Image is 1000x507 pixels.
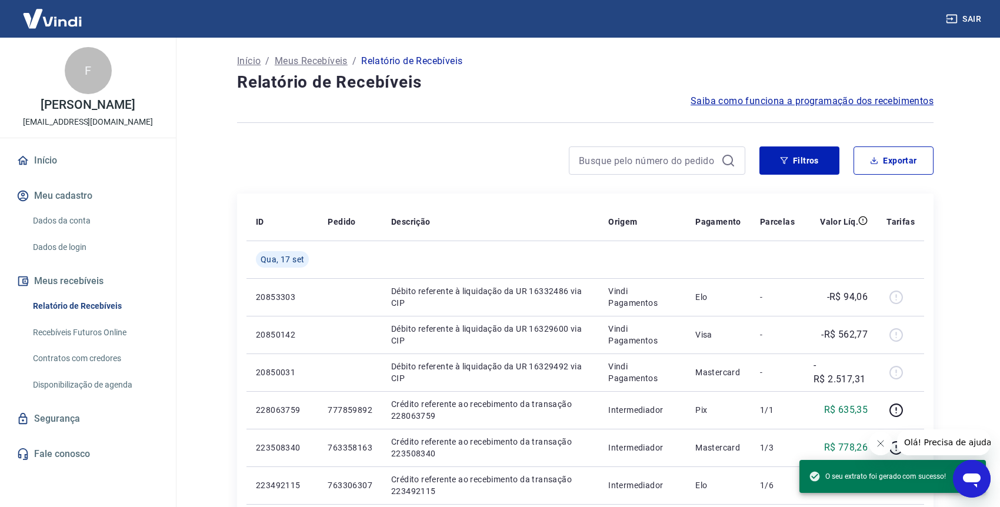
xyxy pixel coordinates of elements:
p: R$ 635,35 [824,403,868,417]
iframe: Botão para abrir a janela de mensagens [953,460,991,498]
p: 1/3 [760,442,795,453]
p: 20850031 [256,366,309,378]
p: Intermediador [608,442,676,453]
iframe: Mensagem da empresa [897,429,991,455]
img: Vindi [14,1,91,36]
p: Mastercard [695,442,741,453]
p: Tarifas [886,216,915,228]
a: Dados de login [28,235,162,259]
p: 20850142 [256,329,309,341]
a: Início [14,148,162,174]
p: - [760,329,795,341]
p: Intermediador [608,404,676,416]
p: Débito referente à liquidação da UR 16329600 via CIP [391,323,589,346]
p: -R$ 562,77 [821,328,868,342]
span: Qua, 17 set [261,253,304,265]
p: Valor Líq. [820,216,858,228]
button: Exportar [854,146,934,175]
p: Origem [608,216,637,228]
button: Meu cadastro [14,183,162,209]
input: Busque pelo número do pedido [579,152,716,169]
span: Olá! Precisa de ajuda? [7,8,99,18]
p: Débito referente à liquidação da UR 16332486 via CIP [391,285,589,309]
button: Sair [944,8,986,30]
div: F [65,47,112,94]
p: Intermediador [608,479,676,491]
button: Filtros [759,146,839,175]
p: / [352,54,356,68]
p: -R$ 2.517,31 [814,358,868,386]
p: Vindi Pagamentos [608,361,676,384]
p: Crédito referente ao recebimento da transação 223492115 [391,473,589,497]
p: Relatório de Recebíveis [361,54,462,68]
p: 1/1 [760,404,795,416]
p: [PERSON_NAME] [41,99,135,111]
a: Contratos com credores [28,346,162,371]
p: Visa [695,329,741,341]
p: 763306307 [328,479,372,491]
p: ID [256,216,264,228]
a: Meus Recebíveis [275,54,348,68]
p: Vindi Pagamentos [608,285,676,309]
p: Crédito referente ao recebimento da transação 228063759 [391,398,589,422]
button: Meus recebíveis [14,268,162,294]
a: Dados da conta [28,209,162,233]
p: Mastercard [695,366,741,378]
p: Débito referente à liquidação da UR 16329492 via CIP [391,361,589,384]
p: 223508340 [256,442,309,453]
p: Descrição [391,216,431,228]
p: - [760,366,795,378]
p: 20853303 [256,291,309,303]
p: -R$ 94,06 [827,290,868,304]
p: Parcelas [760,216,795,228]
p: 777859892 [328,404,372,416]
p: 1/6 [760,479,795,491]
p: 763358163 [328,442,372,453]
a: Disponibilização de agenda [28,373,162,397]
p: Crédito referente ao recebimento da transação 223508340 [391,436,589,459]
a: Saiba como funciona a programação dos recebimentos [691,94,934,108]
span: O seu extrato foi gerado com sucesso! [809,471,946,482]
a: Início [237,54,261,68]
p: 223492115 [256,479,309,491]
p: Pix [695,404,741,416]
p: / [265,54,269,68]
h4: Relatório de Recebíveis [237,71,934,94]
p: - [760,291,795,303]
p: R$ 778,26 [824,441,868,455]
iframe: Fechar mensagem [869,432,892,455]
a: Recebíveis Futuros Online [28,321,162,345]
a: Segurança [14,406,162,432]
p: Pagamento [695,216,741,228]
a: Relatório de Recebíveis [28,294,162,318]
p: [EMAIL_ADDRESS][DOMAIN_NAME] [23,116,153,128]
p: 228063759 [256,404,309,416]
p: Elo [695,291,741,303]
p: Elo [695,479,741,491]
p: Vindi Pagamentos [608,323,676,346]
p: Pedido [328,216,355,228]
a: Fale conosco [14,441,162,467]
